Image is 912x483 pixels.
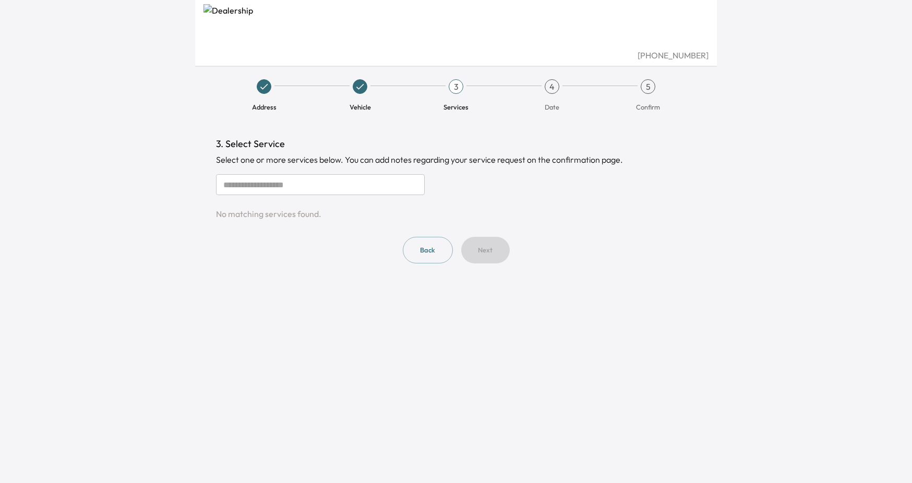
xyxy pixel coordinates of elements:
div: 5 [641,79,655,94]
button: Back [403,237,453,263]
span: Address [252,102,277,112]
span: Date [545,102,559,112]
div: [PHONE_NUMBER] [203,49,709,62]
span: Vehicle [350,102,371,112]
span: Services [443,102,469,112]
div: 3 [449,79,463,94]
div: 4 [545,79,559,94]
img: Dealership [203,4,709,49]
div: No matching services found. [216,208,696,220]
div: Select one or more services below. You can add notes regarding your service request on the confir... [216,153,696,166]
h1: 3. Select Service [216,137,696,151]
span: Confirm [636,102,660,112]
